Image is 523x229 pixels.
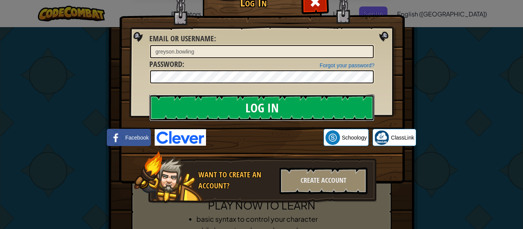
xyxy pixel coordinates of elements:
[149,33,216,44] label: :
[320,62,374,68] a: Forgot your password?
[125,134,149,141] span: Facebook
[149,94,374,121] input: Log In
[391,134,414,141] span: ClassLink
[206,129,324,146] iframe: Sign in with Google Button
[149,33,214,44] span: Email or Username
[155,129,206,146] img: clever-logo-blue.png
[109,130,123,145] img: facebook_small.png
[325,130,340,145] img: schoology.png
[374,130,389,145] img: classlink-logo-small.png
[149,59,182,69] span: Password
[279,167,368,194] div: Create Account
[198,169,275,191] div: Want to create an account?
[342,134,367,141] span: Schoology
[149,59,184,70] label: :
